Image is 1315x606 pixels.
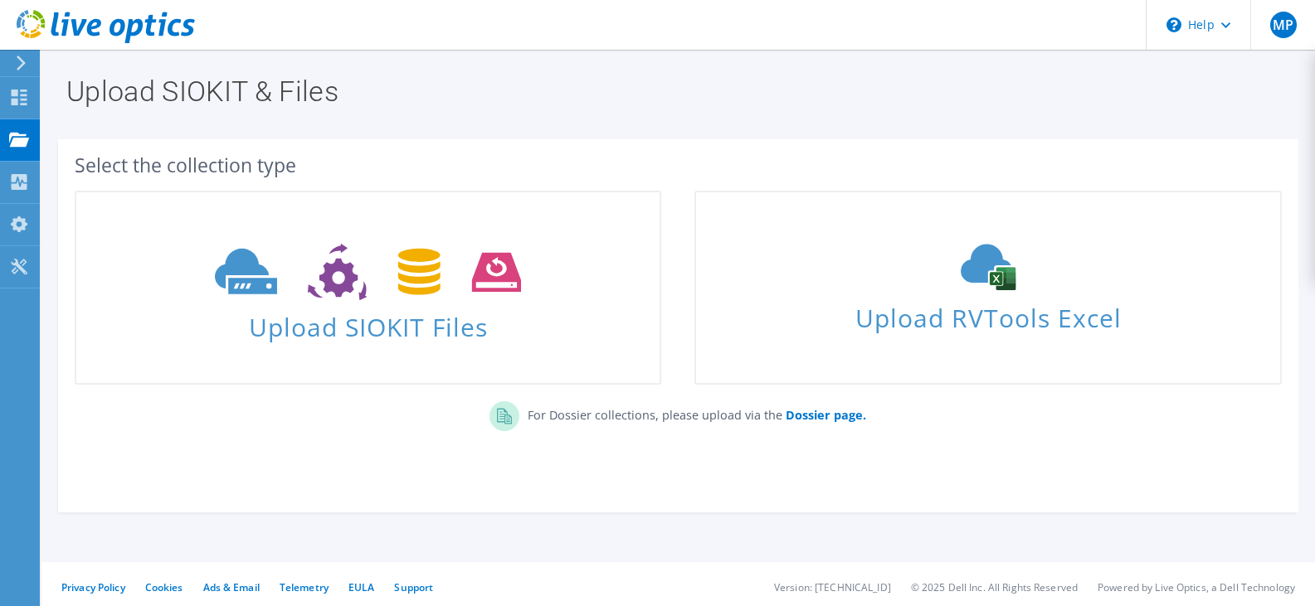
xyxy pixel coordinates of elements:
[348,580,374,594] a: EULA
[911,580,1078,594] li: © 2025 Dell Inc. All Rights Reserved
[519,401,866,424] p: For Dossier collections, please upload via the
[694,191,1281,385] a: Upload RVTools Excel
[1270,12,1297,38] span: MP
[1098,580,1295,594] li: Powered by Live Optics, a Dell Technology
[696,296,1279,332] span: Upload RVTools Excel
[203,580,260,594] a: Ads & Email
[774,580,891,594] li: Version: [TECHNICAL_ID]
[394,580,433,594] a: Support
[61,580,125,594] a: Privacy Policy
[145,580,183,594] a: Cookies
[66,77,1282,105] h1: Upload SIOKIT & Files
[786,407,866,423] b: Dossier page.
[280,580,329,594] a: Telemetry
[1166,17,1181,32] svg: \n
[75,191,661,385] a: Upload SIOKIT Files
[782,407,866,423] a: Dossier page.
[76,304,660,340] span: Upload SIOKIT Files
[75,156,1282,174] div: Select the collection type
